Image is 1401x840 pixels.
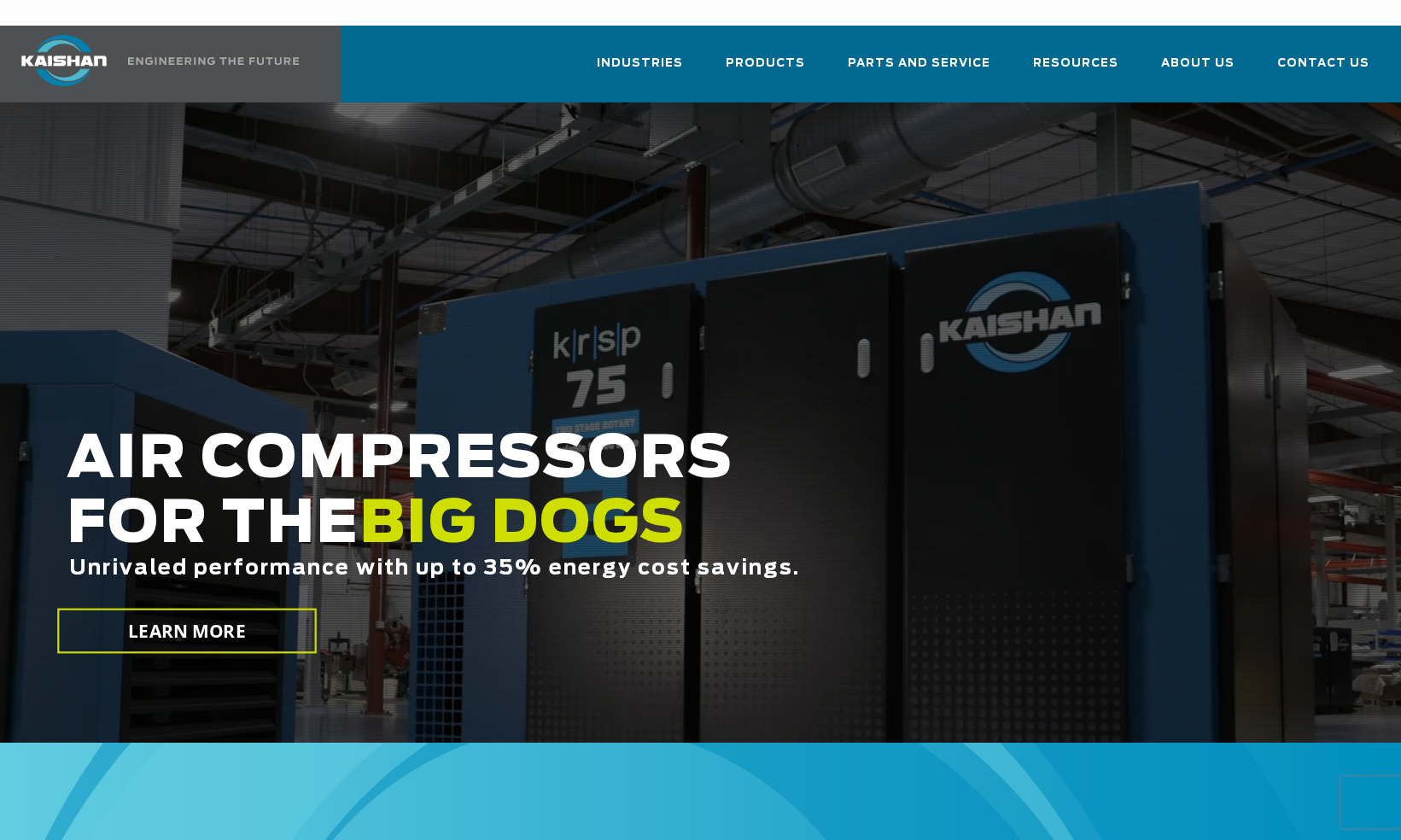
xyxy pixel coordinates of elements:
a: Contact Us [1277,41,1369,99]
a: Parts and Service [848,41,990,99]
span: About Us [1161,54,1235,73]
span: BIG DOGS [359,496,686,554]
span: Contact Us [1277,54,1369,73]
img: Engineering the future [128,57,299,65]
a: Resources [1033,41,1118,99]
span: Resources [1033,54,1118,73]
a: About Us [1161,41,1235,99]
span: Parts and Service [848,54,990,73]
h2: AIR COMPRESSORS FOR THE [67,428,1120,633]
span: LEARN MORE [128,619,246,644]
span: Unrivaled performance with up to 35% energy cost savings. [69,558,800,579]
span: Products [726,54,805,73]
a: LEARN MORE [57,609,317,654]
span: Industries [597,54,683,73]
a: Products [726,41,805,99]
a: Industries [597,41,683,99]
